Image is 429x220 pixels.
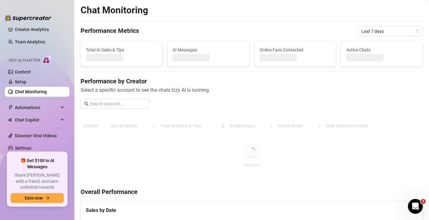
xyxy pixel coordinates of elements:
[260,46,331,53] span: Online Fans Contacted
[11,172,64,191] span: Share [PERSON_NAME] with a friend, and earn unlimited rewards
[25,196,43,200] span: Earn now
[11,158,64,170] span: 🎁 Get $100 in AI Messages
[421,199,426,204] span: 3
[8,105,13,110] span: thunderbolt
[5,15,51,21] img: logo-BBDzfeDw.svg
[9,58,40,64] span: Izzy AI Chatter
[81,4,148,16] h2: Chat Monitoring
[173,46,244,53] span: AI Messages
[8,118,12,122] img: Chat Copilot
[15,146,31,151] a: Settings
[81,26,139,36] h4: Performance Metrics
[42,55,52,64] img: AI Chatter
[15,24,64,34] a: Creator Analytics
[81,86,423,94] span: Select a specific account to see the chats Izzy AI is running.
[15,69,31,74] a: Content
[15,133,57,138] a: Discover Viral Videos
[15,79,26,84] a: Setup
[86,206,418,214] div: Sales by Date
[15,103,59,112] span: Automations
[15,115,59,125] span: Chat Copilot
[416,29,419,33] span: calendar
[81,187,423,196] h4: Overall Performance
[346,46,418,53] span: Active Chats
[15,89,47,94] a: Chat Monitoring
[408,199,423,214] iframe: Intercom live chat
[15,39,45,44] a: Team Analytics
[90,100,146,107] input: Search account...
[84,102,89,106] span: search
[81,77,423,86] h4: Performance by Creator
[45,196,50,200] span: arrow-right
[361,27,419,36] span: Last 7 days
[248,147,256,155] span: loading
[86,46,157,53] span: Total AI Sales & Tips
[11,193,64,203] button: Earn nowarrow-right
